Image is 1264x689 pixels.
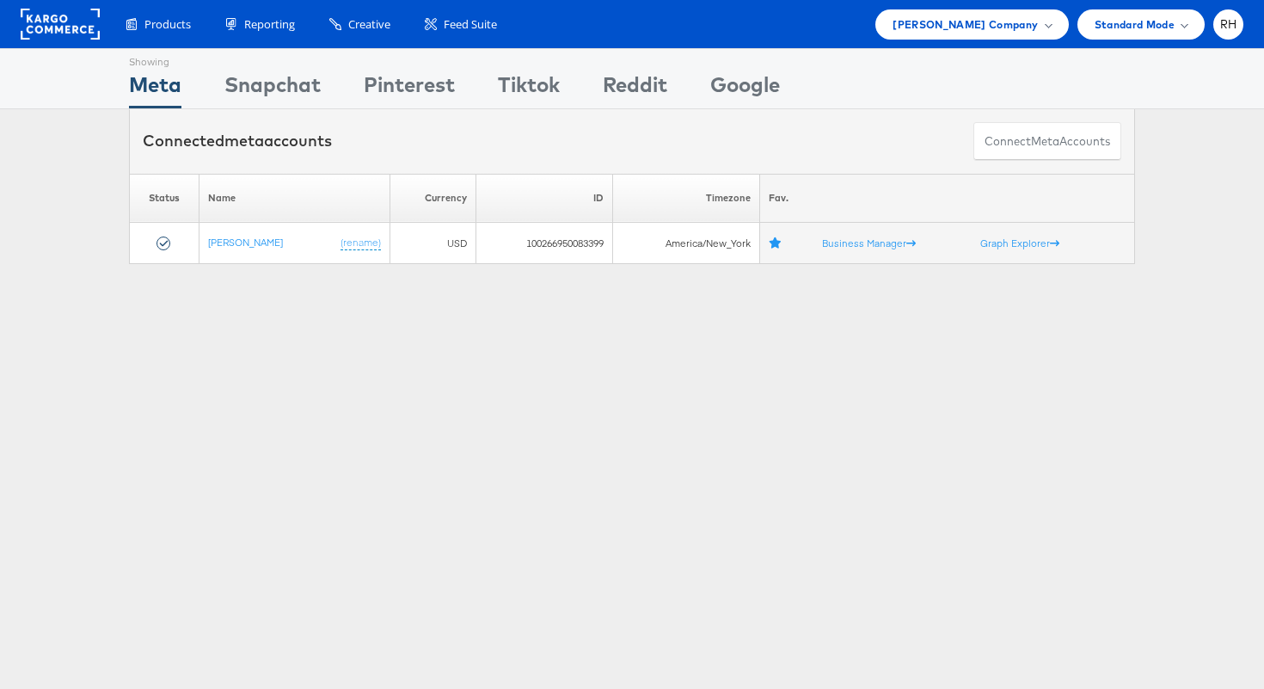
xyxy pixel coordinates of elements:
div: Google [710,70,780,108]
span: RH [1220,19,1237,30]
div: Reddit [603,70,667,108]
span: meta [224,131,264,151]
button: ConnectmetaAccounts [973,122,1121,161]
div: Connected accounts [143,130,332,152]
a: (rename) [341,236,381,250]
a: [PERSON_NAME] [208,236,283,249]
th: Currency [390,174,476,223]
td: America/New_York [612,223,759,264]
th: ID [476,174,612,223]
a: Graph Explorer [980,237,1059,249]
span: Creative [348,16,390,33]
span: Feed Suite [444,16,497,33]
div: Meta [129,70,181,108]
div: Pinterest [364,70,455,108]
span: meta [1031,133,1059,150]
th: Timezone [612,174,759,223]
td: 100266950083399 [476,223,612,264]
span: [PERSON_NAME] Company [893,15,1038,34]
div: Tiktok [498,70,560,108]
td: USD [390,223,476,264]
span: Standard Mode [1095,15,1175,34]
div: Snapchat [224,70,321,108]
span: Reporting [244,16,295,33]
th: Status [130,174,199,223]
div: Showing [129,49,181,70]
span: Products [144,16,191,33]
a: Business Manager [822,237,916,249]
th: Name [199,174,390,223]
